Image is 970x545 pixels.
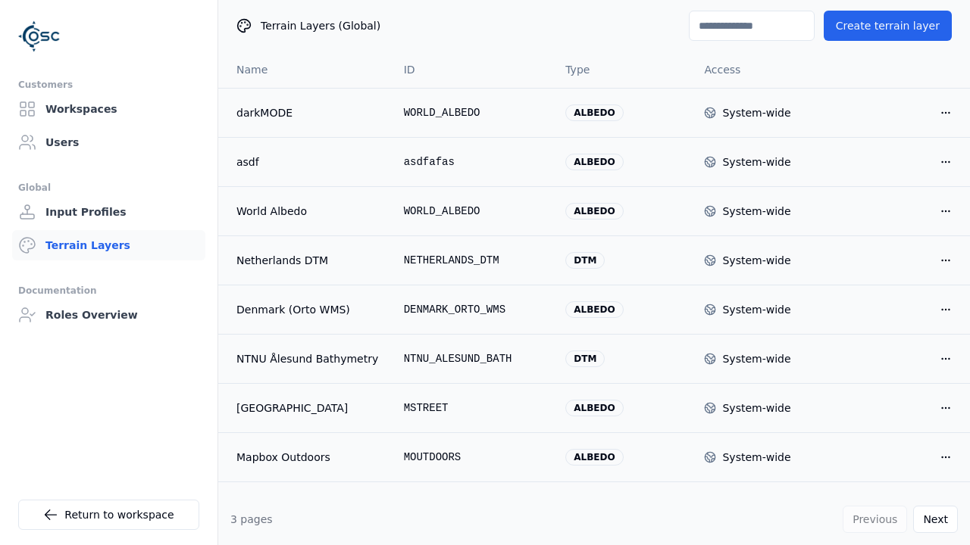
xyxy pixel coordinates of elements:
a: Roles Overview [12,300,205,330]
th: Name [218,51,392,88]
button: Create terrain layer [824,11,952,41]
div: albedo [565,104,623,121]
a: NTNU Ålesund Bathymetry [236,351,380,366]
span: 3 pages [230,513,273,525]
div: DENMARK_ORTO_WMS [404,302,542,317]
div: MOUTDOORS [404,450,542,465]
a: Workspaces [12,94,205,124]
div: albedo [565,301,623,318]
a: asdf [236,154,380,170]
div: WORLD_ALBEDO [404,204,542,219]
div: System-wide [722,400,790,416]
div: System-wide [722,450,790,465]
a: Netherlands DTM [236,253,380,268]
div: System-wide [722,253,790,268]
button: Next [913,506,958,533]
a: World Albedo [236,204,380,219]
div: System-wide [722,302,790,317]
div: NETHERLANDS_DTM [404,253,542,268]
th: Type [553,51,692,88]
div: Global [18,179,199,197]
a: [GEOGRAPHIC_DATA] [236,400,380,416]
div: MSTREET [404,400,542,416]
a: Mapbox Outdoors [236,450,380,465]
th: ID [392,51,554,88]
th: Access [692,51,831,88]
div: albedo [565,449,623,466]
div: NTNU_ALESUND_BATH [404,351,542,366]
div: asdfafas [404,154,542,170]
div: dtm [565,350,605,367]
a: Terrain Layers [12,230,205,260]
a: Input Profiles [12,197,205,227]
div: WORLD_ALBEDO [404,105,542,120]
div: dtm [565,252,605,269]
div: System-wide [722,351,790,366]
a: Return to workspace [18,500,199,530]
a: darkMODE [236,105,380,120]
div: Documentation [18,282,199,300]
a: Users [12,127,205,157]
div: System-wide [722,204,790,219]
div: System-wide [722,154,790,170]
span: Terrain Layers (Global) [261,18,380,33]
div: System-wide [722,105,790,120]
div: albedo [565,400,623,416]
div: albedo [565,154,623,170]
a: Denmark (Orto WMS) [236,302,380,317]
img: Logo [18,15,61,58]
div: albedo [565,203,623,220]
div: Customers [18,76,199,94]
